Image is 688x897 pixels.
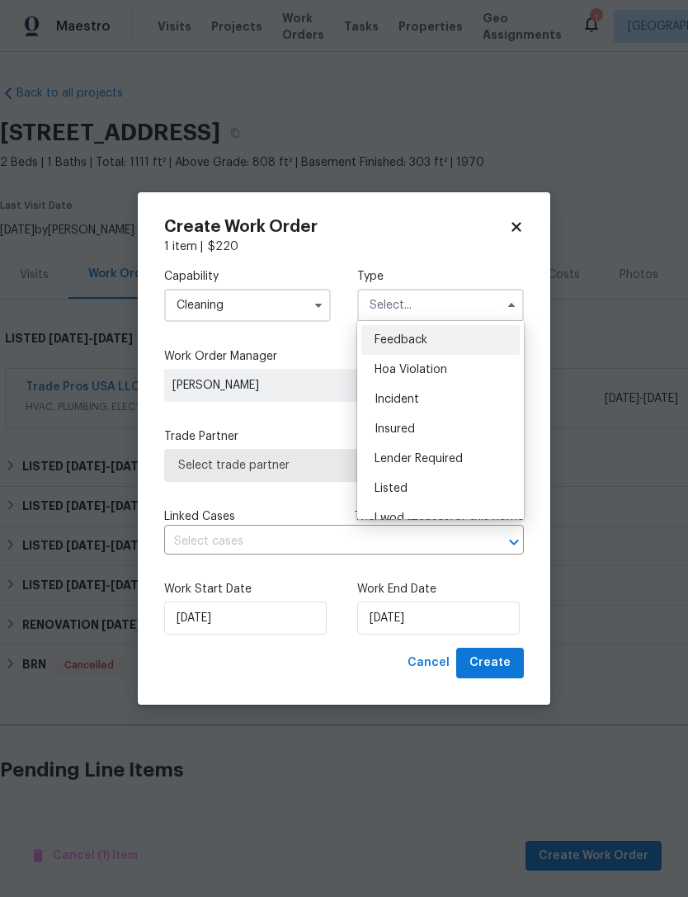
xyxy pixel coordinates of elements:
span: Hoa Violation [375,364,447,375]
span: Lwod [375,512,404,524]
label: Work Order Manager [164,348,524,365]
label: Trade Partner [164,428,524,445]
button: Show options [309,295,328,315]
label: Type [357,268,524,285]
span: Feedback [375,334,427,346]
input: Select... [357,289,524,322]
button: Open [502,531,525,554]
span: $ 220 [208,241,238,253]
span: Insured [375,423,415,435]
h2: Create Work Order [164,219,509,235]
span: There are case s for this home [354,508,524,525]
input: Select... [164,289,331,322]
button: Cancel [401,648,456,678]
span: Linked Cases [164,508,235,525]
input: M/D/YYYY [357,602,520,635]
span: [PERSON_NAME] [172,377,410,394]
button: Create [456,648,524,678]
span: Cancel [408,653,450,673]
div: 1 item | [164,238,524,255]
span: Create [469,653,511,673]
span: Select trade partner [178,457,510,474]
label: Work Start Date [164,581,331,597]
span: Lender Required [375,453,463,465]
input: Select cases [164,529,478,555]
span: Listed [375,483,408,494]
span: Incident [375,394,419,405]
input: M/D/YYYY [164,602,327,635]
label: Capability [164,268,331,285]
button: Hide options [502,295,521,315]
label: Work End Date [357,581,524,597]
